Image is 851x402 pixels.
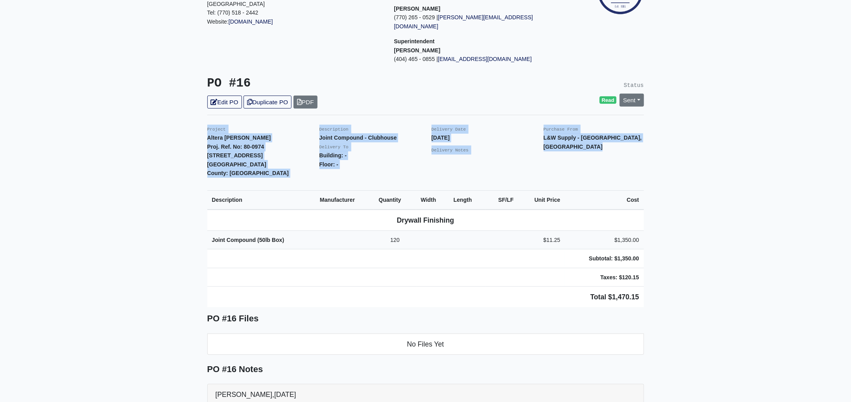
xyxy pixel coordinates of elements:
[207,135,271,141] strong: Altera [PERSON_NAME]
[432,135,450,141] strong: [DATE]
[207,76,420,91] h3: PO #16
[207,287,644,308] td: Total $1,470.15
[212,237,284,243] strong: Joint Compound (50lb Box)
[319,161,338,168] strong: Floor: -
[244,96,292,109] a: Duplicate PO
[432,127,466,132] small: Delivery Date
[207,190,315,209] th: Description
[544,133,644,151] p: L&W Supply - [GEOGRAPHIC_DATA], [GEOGRAPHIC_DATA]
[432,148,469,153] small: Delivery Notes
[319,145,349,149] small: Delivery To
[274,391,296,398] span: [DATE]
[319,152,347,159] strong: Building: -
[565,231,644,249] td: $1,350.00
[416,190,449,209] th: Width
[624,82,644,89] small: Status
[620,94,644,107] a: Sent
[315,190,374,209] th: Manufacturer
[319,127,349,132] small: Description
[565,190,644,209] th: Cost
[207,313,644,324] h5: PO #16 Files
[394,13,569,31] p: (770) 265 - 0529 |
[207,127,226,132] small: Project
[229,18,273,25] a: [DOMAIN_NAME]
[207,144,264,150] strong: Proj. Ref. No: 80-0974
[319,135,397,141] strong: Joint Compound - Clubhouse
[207,152,263,159] strong: [STREET_ADDRESS]
[544,127,578,132] small: Purchase From
[207,8,382,17] p: Tel: (770) 518 - 2442
[207,364,644,374] h5: PO #16 Notes
[294,96,318,109] a: PDF
[207,170,289,176] strong: County: [GEOGRAPHIC_DATA]
[394,14,533,30] a: [PERSON_NAME][EMAIL_ADDRESS][DOMAIN_NAME]
[394,38,435,44] span: Superintendent
[438,56,532,62] a: [EMAIL_ADDRESS][DOMAIN_NAME]
[394,47,441,53] strong: [PERSON_NAME]
[374,190,416,209] th: Quantity
[394,55,569,64] p: (404) 465 - 0855 |
[519,190,565,209] th: Unit Price
[485,190,518,209] th: SF/LF
[565,268,644,287] td: Taxes: $120.15
[394,6,441,12] strong: [PERSON_NAME]
[565,249,644,268] td: Subtotal: $1,350.00
[374,231,416,249] td: 120
[207,334,644,355] li: No Files Yet
[449,190,486,209] th: Length
[397,216,454,224] b: Drywall Finishing
[207,161,266,168] strong: [GEOGRAPHIC_DATA]
[207,96,242,109] a: Edit PO
[519,231,565,249] td: $11.25
[600,96,617,104] span: Read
